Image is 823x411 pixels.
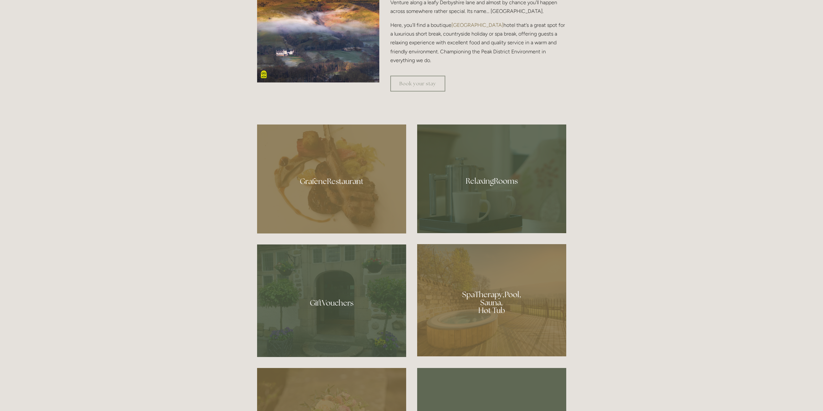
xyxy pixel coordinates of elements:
[417,124,566,233] a: photo of a tea tray and its cups, Losehill House
[390,76,445,92] a: Book your stay
[417,244,566,356] a: Hot tub view, Losehill Hotel
[390,21,566,65] p: Here, you’ll find a boutique hotel that’s a great spot for a luxurious short break, countryside h...
[451,22,504,28] a: [GEOGRAPHIC_DATA]
[257,124,406,233] a: Cutlet and shoulder of Cabrito goat, smoked aubergine, beetroot terrine, savoy cabbage, melting b...
[257,244,406,357] a: External view of Losehill Hotel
